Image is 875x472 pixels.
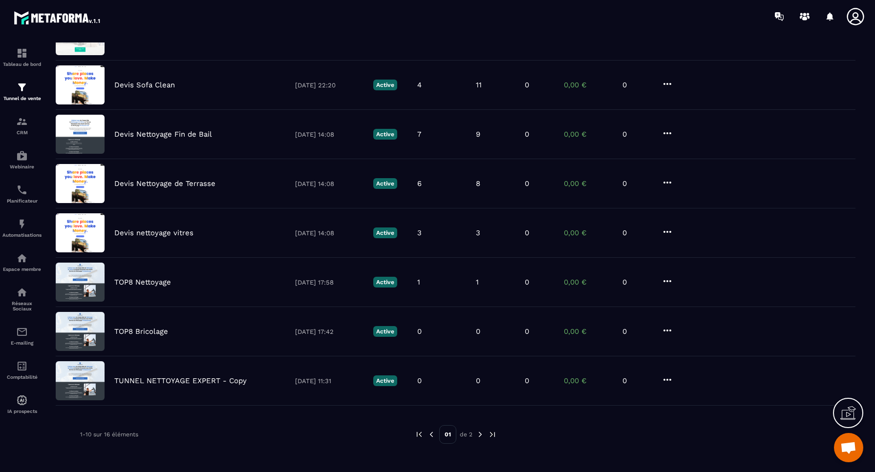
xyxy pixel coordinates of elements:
[114,327,168,336] p: TOP8 Bricolage
[2,232,42,238] p: Automatisations
[417,130,421,139] p: 7
[295,131,363,138] p: [DATE] 14:08
[525,228,529,237] p: 0
[114,81,175,89] p: Devis Sofa Clean
[2,340,42,346] p: E-mailing
[476,376,480,385] p: 0
[564,278,613,287] p: 0,00 €
[564,327,613,336] p: 0,00 €
[476,327,480,336] p: 0
[564,228,613,237] p: 0,00 €
[564,81,613,89] p: 0,00 €
[16,287,28,298] img: social-network
[525,327,529,336] p: 0
[622,179,652,188] p: 0
[114,130,212,139] p: Devis Nettoyage Fin de Bail
[16,184,28,196] img: scheduler
[16,116,28,127] img: formation
[16,47,28,59] img: formation
[114,228,193,237] p: Devis nettoyage vitres
[2,108,42,143] a: formationformationCRM
[2,40,42,74] a: formationformationTableau de bord
[2,211,42,245] a: automationsautomationsAutomatisations
[622,228,652,237] p: 0
[2,409,42,414] p: IA prospects
[373,277,397,287] p: Active
[2,198,42,204] p: Planificateur
[2,164,42,169] p: Webinaire
[373,375,397,386] p: Active
[525,278,529,287] p: 0
[417,376,422,385] p: 0
[525,179,529,188] p: 0
[834,433,863,462] a: Ouvrir le chat
[622,278,652,287] p: 0
[564,376,613,385] p: 0,00 €
[295,82,363,89] p: [DATE] 22:20
[476,179,480,188] p: 8
[488,430,497,439] img: next
[564,130,613,139] p: 0,00 €
[564,179,613,188] p: 0,00 €
[460,431,472,438] p: de 2
[114,376,247,385] p: TUNNEL NETTOYAGE EXPERT - Copy
[56,65,105,104] img: image
[114,179,215,188] p: Devis Nettoyage de Terrasse
[16,218,28,230] img: automations
[2,74,42,108] a: formationformationTunnel de vente
[2,267,42,272] p: Espace membre
[16,82,28,93] img: formation
[16,150,28,162] img: automations
[114,278,171,287] p: TOP8 Nettoyage
[373,80,397,90] p: Active
[2,374,42,380] p: Comptabilité
[622,327,652,336] p: 0
[14,9,102,26] img: logo
[417,179,422,188] p: 6
[2,130,42,135] p: CRM
[2,62,42,67] p: Tableau de bord
[2,143,42,177] a: automationsautomationsWebinaire
[56,263,105,302] img: image
[2,245,42,279] a: automationsautomationsEspace membre
[373,227,397,238] p: Active
[525,376,529,385] p: 0
[476,81,482,89] p: 11
[373,326,397,337] p: Active
[16,326,28,338] img: email
[525,81,529,89] p: 0
[622,130,652,139] p: 0
[80,431,138,438] p: 1-10 sur 16 éléments
[2,353,42,387] a: accountantaccountantComptabilité
[295,229,363,237] p: [DATE] 14:08
[373,178,397,189] p: Active
[16,252,28,264] img: automations
[476,130,480,139] p: 9
[439,425,456,444] p: 01
[295,377,363,385] p: [DATE] 11:31
[417,228,422,237] p: 3
[295,328,363,335] p: [DATE] 17:42
[56,213,105,252] img: image
[2,177,42,211] a: schedulerschedulerPlanificateur
[476,228,480,237] p: 3
[56,164,105,203] img: image
[16,360,28,372] img: accountant
[295,180,363,187] p: [DATE] 14:08
[56,312,105,351] img: image
[295,279,363,286] p: [DATE] 17:58
[56,115,105,154] img: image
[622,376,652,385] p: 0
[373,129,397,140] p: Active
[56,361,105,400] img: image
[622,81,652,89] p: 0
[476,278,479,287] p: 1
[525,130,529,139] p: 0
[415,430,424,439] img: prev
[2,319,42,353] a: emailemailE-mailing
[417,278,420,287] p: 1
[427,430,436,439] img: prev
[417,81,422,89] p: 4
[16,394,28,406] img: automations
[2,96,42,101] p: Tunnel de vente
